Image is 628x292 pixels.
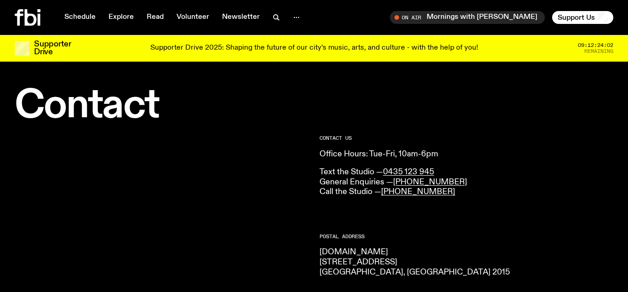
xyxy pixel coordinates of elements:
[103,11,139,24] a: Explore
[320,167,613,197] p: Text the Studio — General Enquiries — Call the Studio —
[34,40,71,56] h3: Supporter Drive
[150,44,478,52] p: Supporter Drive 2025: Shaping the future of our city’s music, arts, and culture - with the help o...
[558,13,595,22] span: Support Us
[171,11,215,24] a: Volunteer
[217,11,265,24] a: Newsletter
[59,11,101,24] a: Schedule
[381,188,455,196] a: [PHONE_NUMBER]
[393,178,467,186] a: [PHONE_NUMBER]
[552,11,613,24] button: Support Us
[390,11,545,24] button: On AirMornings with [PERSON_NAME]
[320,136,613,141] h2: CONTACT US
[320,247,613,277] p: [DOMAIN_NAME] [STREET_ADDRESS] [GEOGRAPHIC_DATA], [GEOGRAPHIC_DATA] 2015
[578,43,613,48] span: 09:12:24:02
[320,234,613,239] h2: Postal Address
[383,168,434,176] a: 0435 123 945
[320,149,613,160] p: Office Hours: Tue-Fri, 10am-6pm
[15,87,308,125] h1: Contact
[141,11,169,24] a: Read
[584,49,613,54] span: Remaining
